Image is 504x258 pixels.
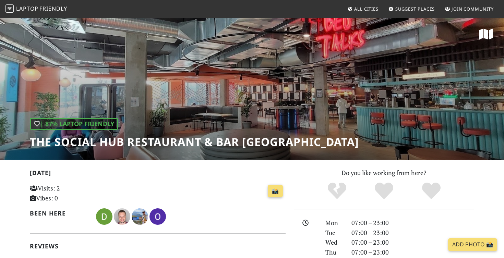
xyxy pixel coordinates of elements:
span: Laptop [16,5,38,12]
a: Add Photo 📸 [448,238,497,251]
div: | 87% Laptop Friendly [30,118,118,130]
a: Join Community [442,3,496,15]
div: Mon [321,218,347,228]
p: Visits: 2 Vibes: 0 [30,183,110,203]
span: Join Community [452,6,494,12]
div: Yes [360,182,408,200]
div: Wed [321,237,347,247]
div: No [313,182,361,200]
span: Tom T [132,212,149,220]
div: Thu [321,247,347,257]
span: Otar Khoperia [149,212,166,220]
p: Do you like working from here? [294,168,474,178]
img: 5893-daniel.jpg [96,208,112,225]
span: All Cities [354,6,379,12]
img: 5096-danilo.jpg [114,208,130,225]
a: All Cities [345,3,381,15]
a: Suggest Places [386,3,438,15]
div: 07:00 – 23:00 [347,247,478,257]
img: 5274-otar.jpg [149,208,166,225]
h1: The Social Hub Restaurant & Bar [GEOGRAPHIC_DATA] [30,135,359,148]
h2: Been here [30,210,88,217]
h2: Reviews [30,243,286,250]
div: 07:00 – 23:00 [347,228,478,238]
div: 07:00 – 23:00 [347,218,478,228]
img: LaptopFriendly [5,4,14,13]
a: LaptopFriendly LaptopFriendly [5,3,67,15]
span: Suggest Places [395,6,435,12]
img: 5810-tom.jpg [132,208,148,225]
span: Danilo Aleixo [114,212,132,220]
div: Definitely! [408,182,455,200]
span: Friendly [39,5,67,12]
div: Tue [321,228,347,238]
h2: [DATE] [30,169,286,179]
span: Daniel E. [96,212,114,220]
a: 📸 [268,185,283,198]
div: 07:00 – 23:00 [347,237,478,247]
